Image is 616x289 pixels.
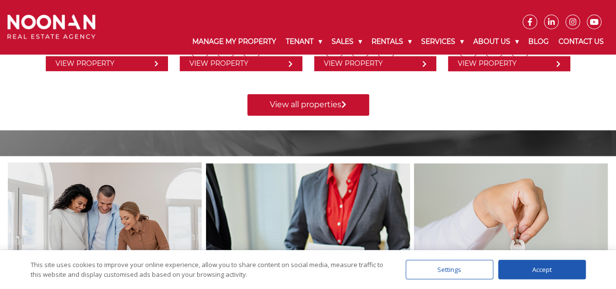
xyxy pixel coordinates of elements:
[406,260,493,279] div: Settings
[281,29,327,54] a: Tenant
[468,29,523,54] a: About Us
[523,29,554,54] a: Blog
[554,29,609,54] a: Contact Us
[416,29,468,54] a: Services
[498,260,586,279] div: Accept
[367,29,416,54] a: Rentals
[7,15,95,39] img: Noonan Real Estate Agency
[247,94,369,116] a: View all properties
[31,260,386,279] div: This site uses cookies to improve your online experience, allow you to share content on social me...
[187,29,281,54] a: Manage My Property
[327,29,367,54] a: Sales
